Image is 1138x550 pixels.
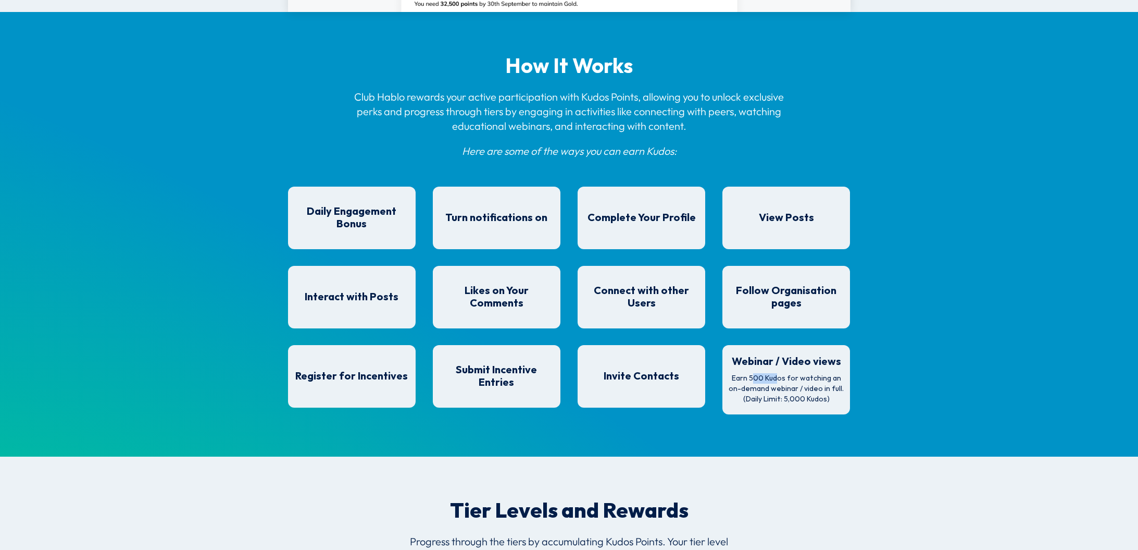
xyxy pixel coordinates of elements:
p: Club Hablo rewards your active participation with Kudos Points, allowing you to unlock exclusive ... [348,90,791,144]
div: Tier Levels and Rewards [430,499,709,524]
p: Earn 500 Kudos for watching an on-demand webinar / video in full. (Daily Limit: 5,000 Kudos) [728,373,845,404]
span: Webinar / Video views [732,356,841,368]
span: Here are some of the ways you can earn Kudos: [462,144,677,157]
p: How It Works [400,54,739,79]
